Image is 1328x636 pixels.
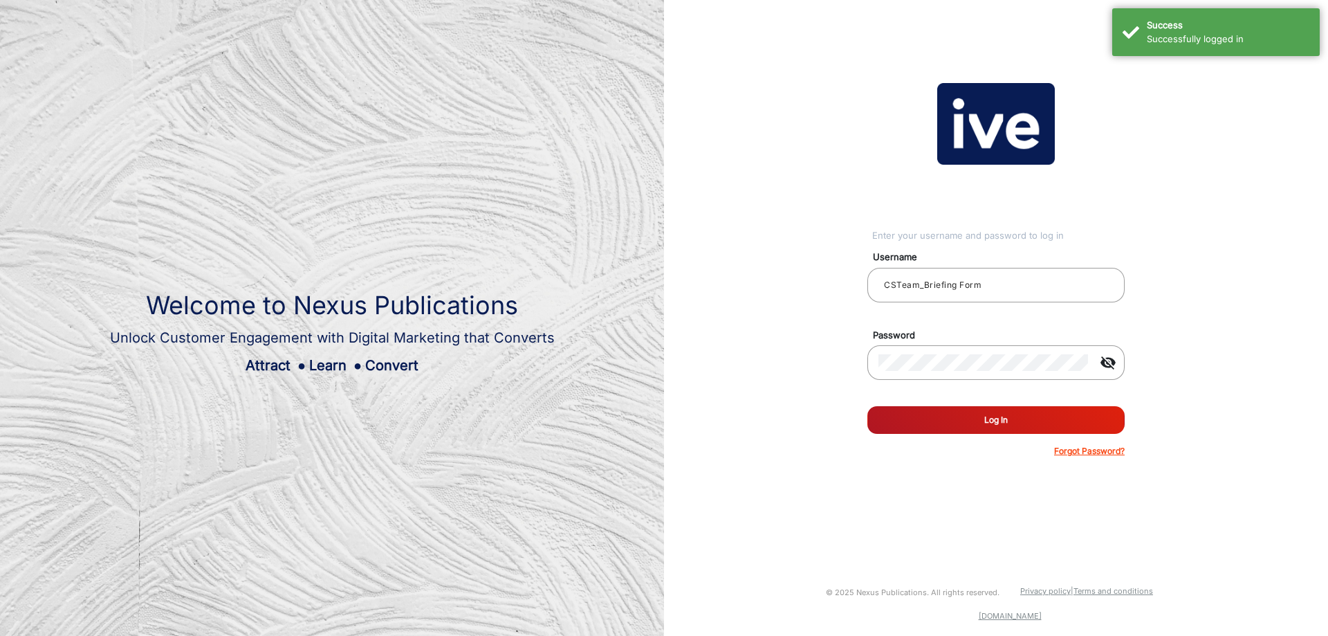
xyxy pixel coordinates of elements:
div: Success [1147,19,1309,33]
small: © 2025 Nexus Publications. All rights reserved. [826,588,999,597]
p: Forgot Password? [1054,445,1125,457]
input: Your username [878,277,1114,293]
mat-label: Password [863,329,1141,343]
div: Attract Learn Convert [110,355,555,376]
a: Terms and conditions [1073,586,1153,596]
a: | [1071,586,1073,596]
mat-icon: visibility_off [1091,354,1125,371]
a: Privacy policy [1020,586,1071,596]
div: Successfully logged in [1147,33,1309,46]
div: Unlock Customer Engagement with Digital Marketing that Converts [110,327,555,348]
img: vmg-logo [937,83,1055,165]
mat-label: Username [863,251,1141,264]
div: Enter your username and password to log in [872,229,1125,243]
a: [DOMAIN_NAME] [979,611,1042,621]
h1: Welcome to Nexus Publications [110,291,555,320]
span: ● [297,357,306,374]
span: ● [353,357,362,374]
button: Log In [867,406,1125,434]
